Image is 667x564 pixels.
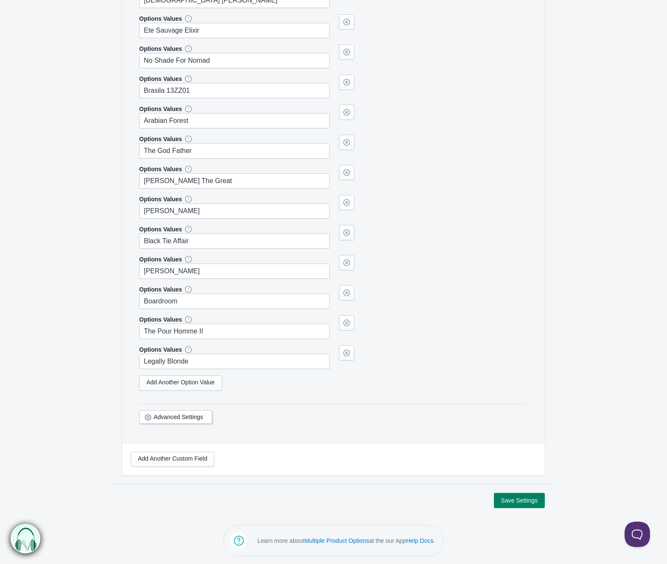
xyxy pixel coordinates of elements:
a: Multiple Product Options [304,537,369,544]
a: Help Docs [406,537,434,544]
label: Options Values [139,165,182,173]
img: bxm.png [11,524,41,554]
p: Learn more about at the our App . [258,536,435,545]
button: Save Settings [494,493,545,508]
a: Add Another Option Value [139,375,222,391]
label: Options Values [139,44,182,53]
label: Options Values [139,75,182,83]
label: Options Values [139,195,182,203]
label: Options Values [139,255,182,264]
label: Options Values [139,285,182,294]
label: Options Values [139,14,182,23]
label: Options Values [139,345,182,354]
label: Options Values [139,105,182,113]
a: Add Another Custom Field [131,452,214,467]
iframe: Toggle Customer Support [625,522,650,547]
label: Options Values [139,135,182,143]
label: Options Values [139,315,182,324]
a: Advanced Settings [154,414,203,420]
label: Options Values [139,225,182,233]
